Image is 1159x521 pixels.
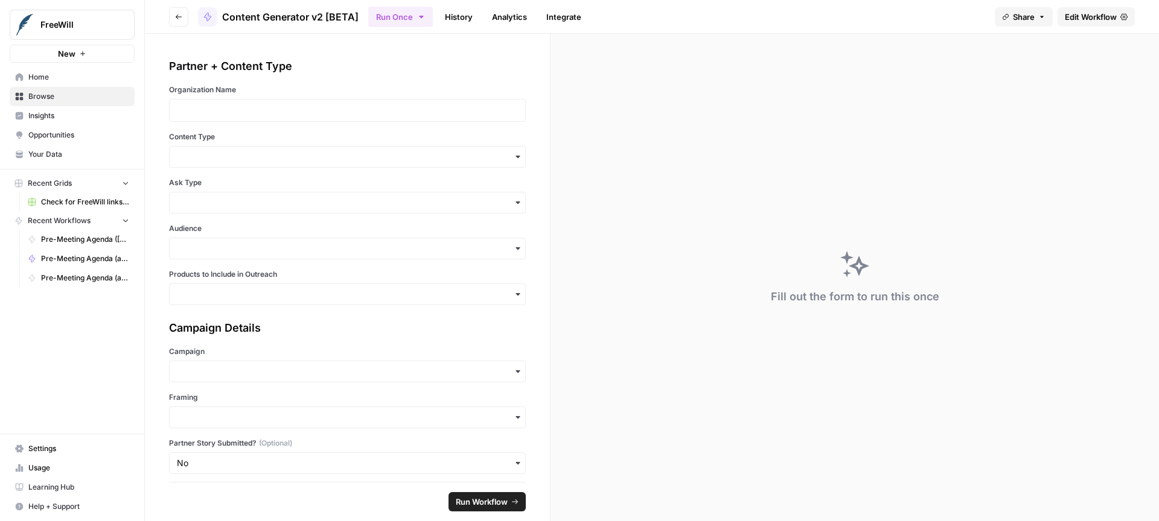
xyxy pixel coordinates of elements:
a: Usage [10,458,135,478]
a: Learning Hub [10,478,135,497]
label: Products to Include in Outreach [169,269,526,280]
span: Opportunities [28,130,129,141]
span: Help + Support [28,501,129,512]
span: Learning Hub [28,482,129,493]
span: (Optional) [259,438,292,449]
button: Workspace: FreeWill [10,10,135,40]
label: Content Type [169,131,526,142]
span: Pre-Meeting Agenda (add gift data + testing new agenda format) [41,253,129,264]
label: Campaign [169,346,526,357]
span: Browse [28,91,129,102]
img: FreeWill Logo [14,14,36,36]
label: Framing [169,392,526,403]
a: Pre-Meeting Agenda ([PERSON_NAME]'s Tests [22,230,135,249]
a: Analytics [485,7,534,27]
span: Home [28,72,129,83]
button: Run Workflow [449,492,526,511]
span: Check for FreeWill links on partner's external website [41,197,129,207]
span: Run Workflow [456,496,508,508]
a: Pre-Meeting Agenda (add gift data + testing new agenda format) [22,249,135,268]
span: Recent Workflows [28,215,91,226]
a: Pre-Meeting Agenda (add gift data + testing new agenda format) (Will's Test) [22,268,135,288]
button: Share [995,7,1053,27]
label: Audience [169,223,526,234]
a: Settings [10,439,135,458]
label: Partner Story Submitted? [169,438,526,449]
span: Recent Grids [28,178,72,189]
span: Insights [28,110,129,121]
a: Check for FreeWill links on partner's external website [22,192,135,212]
span: FreeWill [40,19,113,31]
span: Usage [28,463,129,473]
button: Recent Grids [10,174,135,192]
div: Partner + Content Type [169,58,526,75]
span: Settings [28,443,129,454]
div: Campaign Details [169,320,526,336]
span: Your Data [28,149,129,160]
span: Pre-Meeting Agenda ([PERSON_NAME]'s Tests [41,234,129,245]
a: Edit Workflow [1058,7,1135,27]
button: New [10,45,135,63]
a: Insights [10,106,135,125]
span: Content Generator v2 [BETA] [222,10,359,24]
a: Integrate [539,7,589,27]
span: New [58,48,75,60]
input: No [177,457,518,469]
a: Browse [10,87,135,106]
button: Recent Workflows [10,212,135,230]
span: Share [1013,11,1035,23]
a: Your Data [10,145,135,164]
a: Opportunities [10,125,135,145]
span: Pre-Meeting Agenda (add gift data + testing new agenda format) (Will's Test) [41,273,129,283]
div: Fill out the form to run this once [771,288,939,305]
button: Help + Support [10,497,135,516]
label: Organization Name [169,84,526,95]
a: History [438,7,480,27]
span: Edit Workflow [1065,11,1117,23]
a: Home [10,68,135,87]
button: Run Once [368,7,433,27]
label: Ask Type [169,177,526,188]
a: Content Generator v2 [BETA] [198,7,359,27]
